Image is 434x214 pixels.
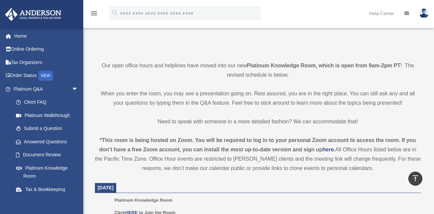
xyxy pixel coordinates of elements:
[9,122,88,135] a: Submit a Question
[322,147,334,152] a: here
[90,9,98,17] i: menu
[9,161,85,183] a: Platinum Knowledge Room
[9,109,88,122] a: Platinum Walkthrough
[5,43,88,56] a: Online Ordering
[9,183,88,204] a: Tax & Bookkeeping Packages
[98,185,114,190] span: [DATE]
[334,147,335,152] strong: .
[5,29,88,43] a: Home
[411,174,419,182] i: vertical_align_top
[9,135,88,148] a: Answered Questions
[95,61,421,80] p: Our open office hours and helplines have moved into our new ! The revised schedule is below.
[5,82,88,96] a: Platinum Q&Aarrow_drop_down
[95,136,421,173] div: All Office Hours listed below are in the Pacific Time Zone. Office Hour events are restricted to ...
[111,9,119,16] i: search
[3,8,63,21] img: Anderson Advisors Platinum Portal
[95,89,421,108] p: When you enter the room, you may see a presentation going on. Rest assured, you are in the right ...
[247,63,400,68] strong: Platinum Knowledge Room, which is open from 9am-2pm PT
[115,198,173,203] span: Platinum Knowledge Room
[419,8,429,18] img: User Pic
[408,172,422,186] a: vertical_align_top
[9,96,88,109] a: Client FAQ
[38,71,53,81] div: NEW
[72,82,85,96] span: arrow_drop_down
[95,117,421,126] p: Need to speak with someone in a more detailed fashion? We can accommodate that!
[5,56,88,69] a: Tax Organizers
[90,12,98,17] a: menu
[9,148,88,162] a: Document Review
[5,69,88,83] a: Order StatusNEW
[99,137,416,152] strong: *This room is being hosted on Zoom. You will be required to log in to your personal Zoom account ...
